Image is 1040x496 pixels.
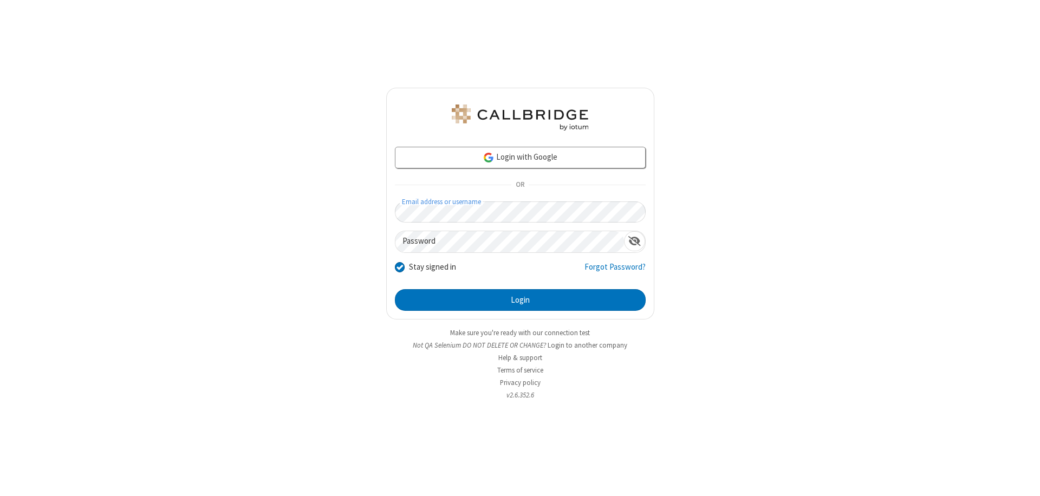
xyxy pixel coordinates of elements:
img: QA Selenium DO NOT DELETE OR CHANGE [450,105,590,130]
iframe: Chat [1013,468,1032,488]
a: Login with Google [395,147,646,168]
a: Terms of service [497,366,543,375]
label: Stay signed in [409,261,456,273]
img: google-icon.png [483,152,495,164]
li: v2.6.352.6 [386,390,654,400]
li: Not QA Selenium DO NOT DELETE OR CHANGE? [386,340,654,350]
button: Login to another company [548,340,627,350]
input: Email address or username [395,201,646,223]
div: Show password [624,231,645,251]
a: Make sure you're ready with our connection test [450,328,590,337]
a: Forgot Password? [584,261,646,282]
a: Privacy policy [500,378,541,387]
span: OR [511,178,529,193]
a: Help & support [498,353,542,362]
input: Password [395,231,624,252]
button: Login [395,289,646,311]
